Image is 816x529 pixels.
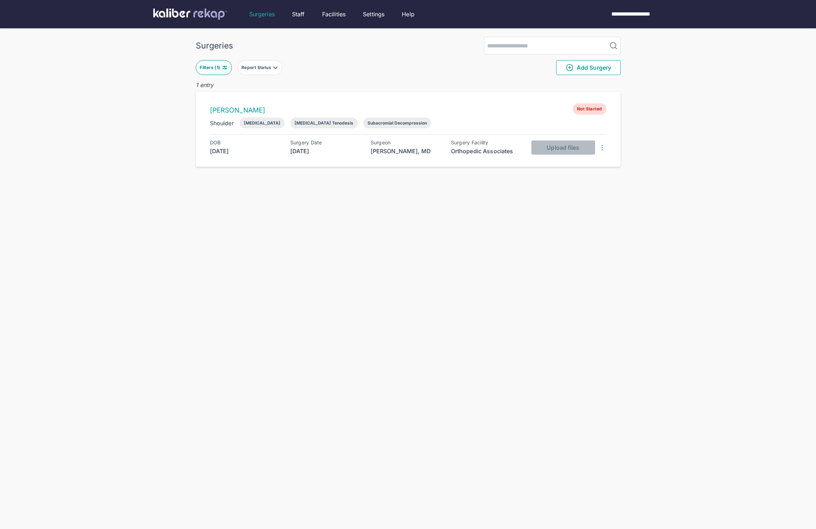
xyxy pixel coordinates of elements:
a: [PERSON_NAME] [210,106,266,114]
div: [MEDICAL_DATA] Tenodesis [295,120,353,126]
img: faders-horizontal-teal.edb3eaa8.svg [222,65,228,70]
button: Upload files [531,140,595,155]
img: PlusCircleGreen.5fd88d77.svg [565,63,574,72]
div: Surgeries [196,41,233,51]
span: Not Started [573,103,606,115]
div: [MEDICAL_DATA] [244,120,280,126]
div: Shoulder [210,119,234,127]
a: Facilities [322,10,346,18]
div: [DATE] [290,147,361,155]
button: Filters (1) [196,60,232,75]
button: Add Surgery [556,60,621,75]
div: 1 entry [196,81,621,89]
img: MagnifyingGlass.1dc66aab.svg [609,41,618,50]
div: Orthopedic Associates [451,147,522,155]
div: DOB [210,140,281,145]
a: Staff [292,10,305,18]
div: Report Status [241,65,273,70]
a: Help [402,10,415,18]
span: Add Surgery [565,63,611,72]
div: Surgery Date [290,140,361,145]
div: Filters ( 1 ) [200,65,222,70]
div: [PERSON_NAME], MD [371,147,441,155]
div: [DATE] [210,147,281,155]
img: kaliber labs logo [153,8,227,20]
div: Surgery Facility [451,140,522,145]
span: Upload files [547,144,579,151]
div: Surgeon [371,140,441,145]
a: Settings [363,10,384,18]
img: filter-caret-down-grey.b3560631.svg [273,65,278,70]
img: DotsThreeVertical.31cb0eda.svg [598,143,606,152]
a: Surgeries [249,10,275,18]
div: Subacromial Decompression [367,120,427,126]
button: Report Status [238,60,283,75]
